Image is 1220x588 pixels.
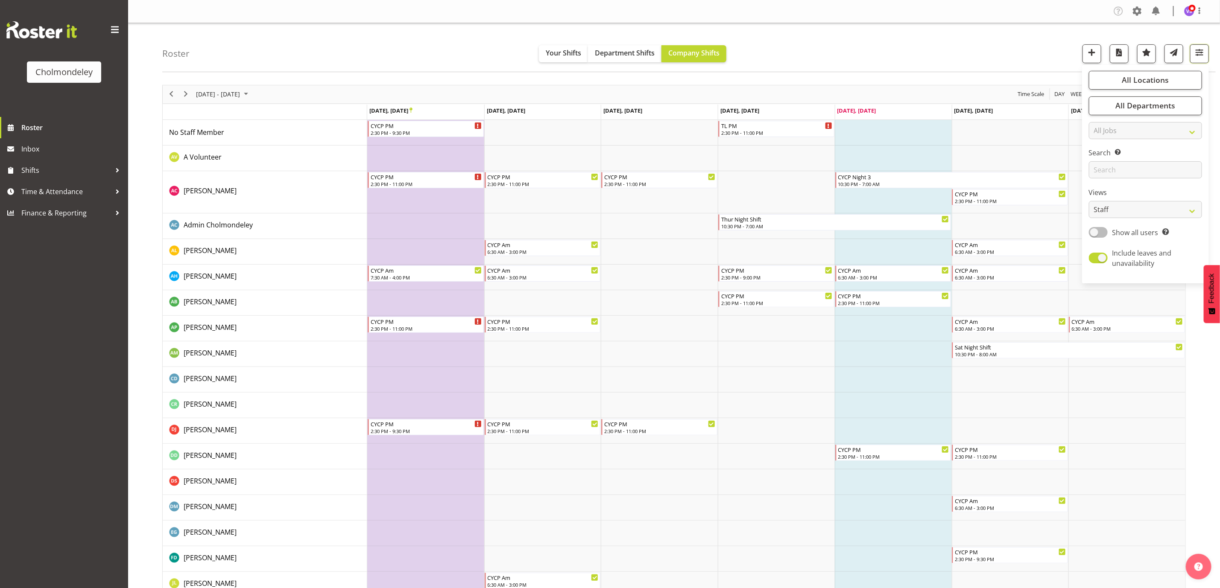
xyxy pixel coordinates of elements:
[178,85,193,103] div: next period
[184,322,237,332] a: [PERSON_NAME]
[1112,228,1159,237] span: Show all users
[720,107,759,114] span: [DATE], [DATE]
[184,425,237,435] a: [PERSON_NAME]
[184,246,237,255] span: [PERSON_NAME]
[1122,75,1169,85] span: All Locations
[721,300,832,306] div: 2:30 PM - 11:00 PM
[955,453,1066,460] div: 2:30 PM - 11:00 PM
[1089,161,1202,178] input: Search
[837,107,876,114] span: [DATE], [DATE]
[184,186,237,195] span: [PERSON_NAME]
[184,348,237,358] a: [PERSON_NAME]
[1208,274,1216,303] span: Feedback
[838,453,949,460] div: 2:30 PM - 11:00 PM
[1053,89,1066,99] button: Timeline Day
[588,45,661,62] button: Department Shifts
[371,121,482,130] div: CYCP PM
[371,129,482,136] div: 2:30 PM - 9:30 PM
[368,265,484,282] div: Alexzarn Harmer"s event - CYCP Am Begin From Monday, September 22, 2025 at 7:30:00 AM GMT+12:00 E...
[488,573,599,582] div: CYCP Am
[546,48,581,58] span: Your Shifts
[163,239,367,265] td: Alexandra Landolt resource
[371,172,482,181] div: CYCP PM
[1194,562,1203,571] img: help-xxl-2.png
[368,317,484,333] div: Amelie Paroll"s event - CYCP PM Begin From Monday, September 22, 2025 at 2:30:00 PM GMT+12:00 End...
[184,374,237,383] span: [PERSON_NAME]
[21,121,124,134] span: Roster
[952,265,1068,282] div: Alexzarn Harmer"s event - CYCP Am Begin From Saturday, September 27, 2025 at 6:30:00 AM GMT+12:00...
[371,428,482,434] div: 2:30 PM - 9:30 PM
[485,265,601,282] div: Alexzarn Harmer"s event - CYCP Am Begin From Tuesday, September 23, 2025 at 6:30:00 AM GMT+12:00 ...
[163,444,367,469] td: Dejay Davison resource
[838,274,949,281] div: 6:30 AM - 3:00 PM
[21,207,111,219] span: Finance & Reporting
[163,316,367,341] td: Amelie Paroll resource
[184,527,237,537] a: [PERSON_NAME]
[604,419,715,428] div: CYCP PM
[955,556,1066,562] div: 2:30 PM - 9:30 PM
[485,172,601,188] div: Abigail Chessum"s event - CYCP PM Begin From Tuesday, September 23, 2025 at 2:30:00 PM GMT+12:00 ...
[368,419,484,435] div: Danielle Jeffery"s event - CYCP PM Begin From Monday, September 22, 2025 at 2:30:00 PM GMT+12:00 ...
[1089,96,1202,115] button: All Departments
[721,274,832,281] div: 2:30 PM - 9:00 PM
[1190,44,1209,63] button: Filter Shifts
[835,291,951,307] div: Ally Brown"s event - CYCP PM Begin From Friday, September 26, 2025 at 2:30:00 PM GMT+12:00 Ends A...
[952,189,1068,205] div: Abigail Chessum"s event - CYCP PM Begin From Saturday, September 27, 2025 at 2:30:00 PM GMT+12:00...
[718,121,834,137] div: No Staff Member"s event - TL PM Begin From Thursday, September 25, 2025 at 2:30:00 PM GMT+12:00 E...
[35,66,93,79] div: Cholmondeley
[184,451,237,460] span: [PERSON_NAME]
[371,325,482,332] div: 2:30 PM - 11:00 PM
[488,317,599,326] div: CYCP PM
[721,215,949,223] div: Thur Night Shift
[838,291,949,300] div: CYCP PM
[835,445,951,461] div: Dejay Davison"s event - CYCP PM Begin From Friday, September 26, 2025 at 2:30:00 PM GMT+12:00 End...
[604,172,715,181] div: CYCP PM
[163,290,367,316] td: Ally Brown resource
[163,146,367,171] td: A Volunteer resource
[721,129,832,136] div: 2:30 PM - 11:00 PM
[1071,107,1110,114] span: [DATE], [DATE]
[955,198,1066,204] div: 2:30 PM - 11:00 PM
[1089,187,1202,198] label: Views
[184,476,237,486] a: [PERSON_NAME]
[952,240,1068,256] div: Alexandra Landolt"s event - CYCP Am Begin From Saturday, September 27, 2025 at 6:30:00 AM GMT+12:...
[6,21,77,38] img: Rosterit website logo
[488,581,599,588] div: 6:30 AM - 3:00 PM
[184,553,237,563] a: [PERSON_NAME]
[838,172,1066,181] div: CYCP Night 3
[1184,6,1194,16] img: victoria-spackman5507.jpg
[955,504,1066,511] div: 6:30 AM - 3:00 PM
[838,180,1066,187] div: 10:30 PM - 7:00 AM
[371,419,482,428] div: CYCP PM
[488,266,599,274] div: CYCP Am
[193,85,253,103] div: September 22 - 28, 2025
[955,248,1066,255] div: 6:30 AM - 3:00 PM
[368,172,484,188] div: Abigail Chessum"s event - CYCP PM Begin From Monday, September 22, 2025 at 2:30:00 PM GMT+12:00 E...
[838,445,949,454] div: CYCP PM
[487,107,526,114] span: [DATE], [DATE]
[163,341,367,367] td: Andrea McMurray resource
[955,496,1066,505] div: CYCP Am
[163,418,367,444] td: Danielle Jeffery resource
[838,266,949,274] div: CYCP Am
[488,428,599,434] div: 2:30 PM - 11:00 PM
[955,445,1066,454] div: CYCP PM
[721,223,949,230] div: 10:30 PM - 7:00 AM
[488,325,599,332] div: 2:30 PM - 11:00 PM
[604,180,715,187] div: 2:30 PM - 11:00 PM
[369,107,413,114] span: [DATE], [DATE]
[1137,44,1156,63] button: Highlight an important date within the roster.
[163,546,367,572] td: Flora Dean resource
[371,274,482,281] div: 7:30 AM - 4:00 PM
[184,297,237,306] span: [PERSON_NAME]
[195,89,252,99] button: September 2025
[488,248,599,255] div: 6:30 AM - 3:00 PM
[163,120,367,146] td: No Staff Member resource
[1164,44,1183,63] button: Send a list of all shifts for the selected filtered period to all rostered employees.
[1072,317,1183,326] div: CYCP Am
[1082,44,1101,63] button: Add a new shift
[21,164,111,177] span: Shifts
[835,172,1068,188] div: Abigail Chessum"s event - CYCP Night 3 Begin From Friday, September 26, 2025 at 10:30:00 PM GMT+1...
[163,367,367,393] td: Camille Davidson resource
[668,48,720,58] span: Company Shifts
